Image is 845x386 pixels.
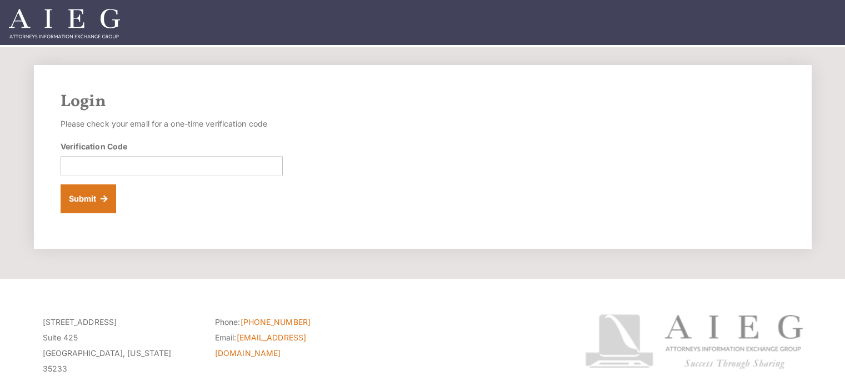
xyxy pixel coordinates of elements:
[215,314,371,330] li: Phone:
[61,92,785,112] h2: Login
[215,330,371,361] li: Email:
[585,314,803,369] img: Attorneys Information Exchange Group logo
[61,141,128,152] label: Verification Code
[241,317,311,327] a: [PHONE_NUMBER]
[215,333,306,358] a: [EMAIL_ADDRESS][DOMAIN_NAME]
[43,314,198,377] p: [STREET_ADDRESS] Suite 425 [GEOGRAPHIC_DATA], [US_STATE] 35233
[61,184,117,213] button: Submit
[9,9,120,38] img: Attorneys Information Exchange Group
[61,116,283,132] p: Please check your email for a one-time verification code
